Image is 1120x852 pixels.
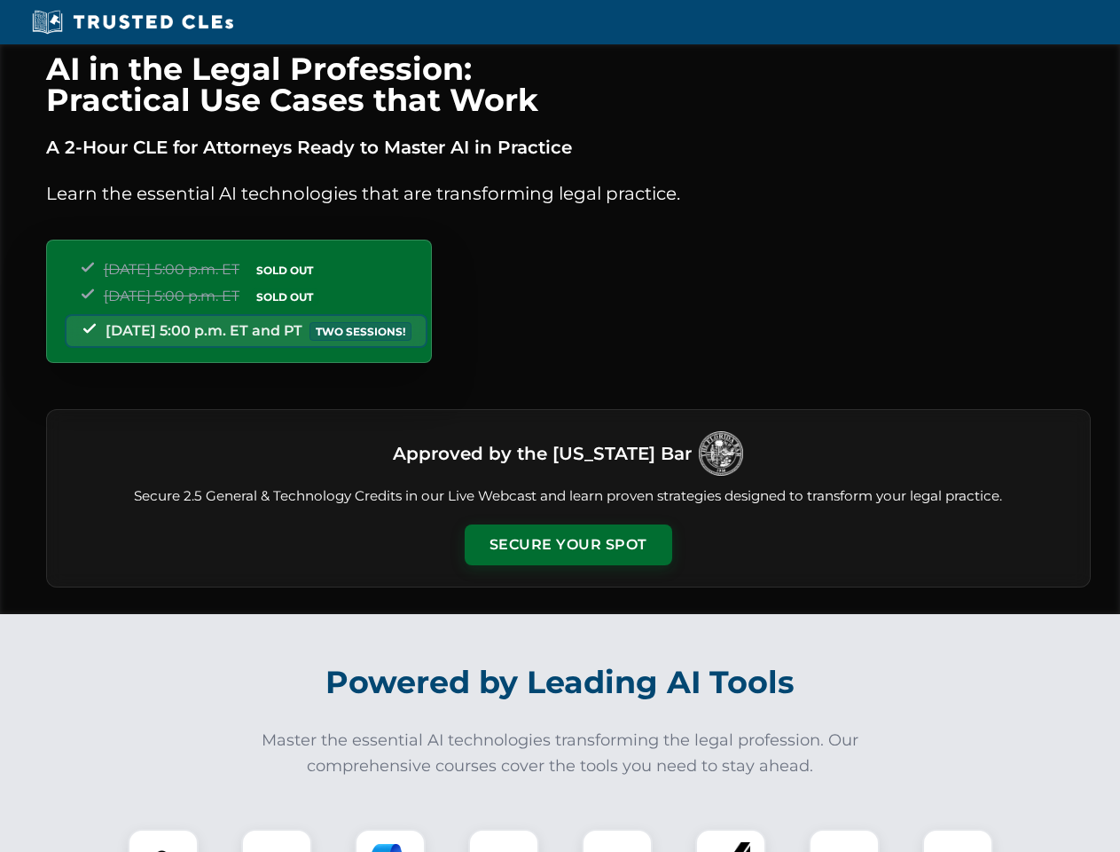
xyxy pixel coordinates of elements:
span: SOLD OUT [250,261,319,280]
p: Master the essential AI technologies transforming the legal profession. Our comprehensive courses... [250,728,871,779]
h3: Approved by the [US_STATE] Bar [393,438,692,469]
span: [DATE] 5:00 p.m. ET [104,288,239,304]
img: Logo [699,431,743,476]
p: A 2-Hour CLE for Attorneys Ready to Master AI in Practice [46,133,1091,162]
h2: Powered by Leading AI Tools [69,651,1052,714]
button: Secure Your Spot [465,525,672,565]
span: SOLD OUT [250,288,319,306]
p: Secure 2.5 General & Technology Credits in our Live Webcast and learn proven strategies designed ... [68,486,1069,507]
p: Learn the essential AI technologies that are transforming legal practice. [46,179,1091,208]
img: Trusted CLEs [27,9,239,35]
span: [DATE] 5:00 p.m. ET [104,261,239,278]
h1: AI in the Legal Profession: Practical Use Cases that Work [46,53,1091,115]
